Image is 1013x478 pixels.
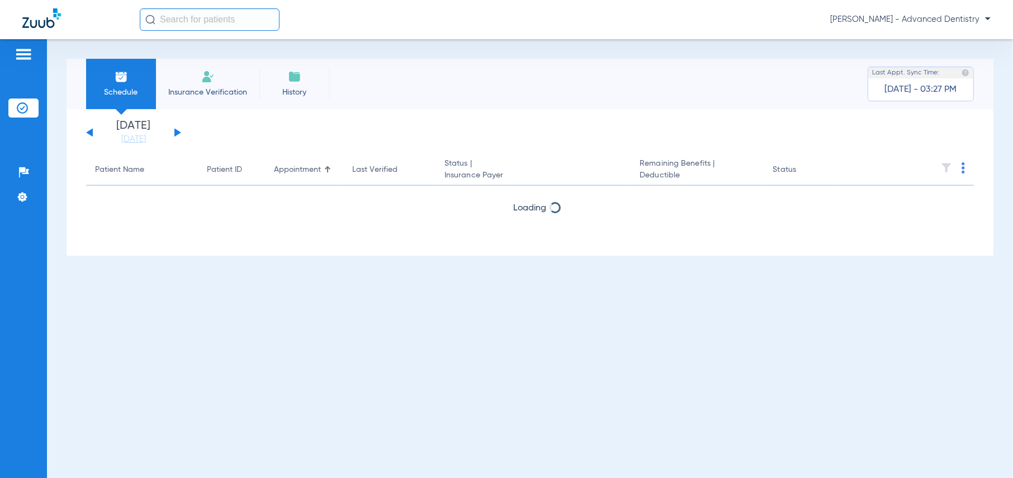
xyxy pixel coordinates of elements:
img: Zuub Logo [22,8,61,28]
input: Search for patients [140,8,280,31]
span: Insurance Verification [164,87,251,98]
th: Status [764,154,840,186]
th: Remaining Benefits | [631,154,764,186]
span: Deductible [640,170,755,181]
span: Insurance Payer [444,170,622,181]
span: History [268,87,321,98]
div: Patient ID [207,164,256,176]
span: [DATE] - 03:27 PM [885,84,957,95]
th: Status | [436,154,631,186]
span: Last Appt. Sync Time: [872,67,939,78]
div: Patient Name [95,164,189,176]
div: Patient Name [95,164,144,176]
div: Appointment [274,164,334,176]
span: Schedule [94,87,148,98]
img: hamburger-icon [15,48,32,61]
img: Manual Insurance Verification [201,70,215,83]
div: Last Verified [352,164,397,176]
img: group-dot-blue.svg [962,162,965,174]
img: last sync help info [962,69,969,77]
div: Patient ID [207,164,242,176]
span: Loading [514,204,547,213]
a: [DATE] [100,134,167,145]
li: [DATE] [100,120,167,145]
span: [PERSON_NAME] - Advanced Dentistry [830,14,991,25]
img: Search Icon [145,15,155,25]
div: Last Verified [352,164,427,176]
img: History [288,70,301,83]
div: Appointment [274,164,321,176]
img: filter.svg [941,162,952,174]
img: Schedule [115,70,128,83]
